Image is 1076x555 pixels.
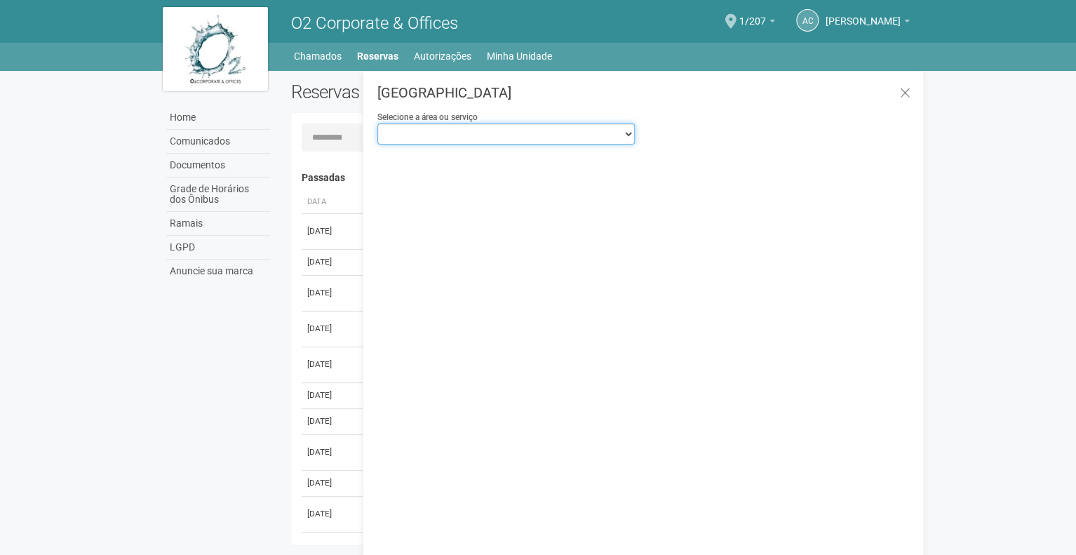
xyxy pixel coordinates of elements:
[358,213,762,249] td: Sala de Reunião Interna 1 Bloco 2 (até 30 pessoas)
[302,213,358,249] td: [DATE]
[826,18,910,29] a: [PERSON_NAME]
[358,496,762,532] td: Sala de Reunião Interna 1 Bloco 2 (até 30 pessoas)
[414,46,471,66] a: Autorizações
[302,191,358,214] th: Data
[377,86,913,100] h3: [GEOGRAPHIC_DATA]
[358,311,762,347] td: Sala de Reunião Interna 1 Bloco 2 (até 30 pessoas)
[302,249,358,275] td: [DATE]
[377,111,478,123] label: Selecione a área ou serviço
[739,18,775,29] a: 1/207
[796,9,819,32] a: AC
[358,434,762,470] td: Sala de Reunião Interna 1 Bloco 2 (até 30 pessoas)
[358,347,762,382] td: Sala de Reunião Interna 2 Bloco 2 (até 30 pessoas)
[739,2,766,27] span: 1/207
[826,2,901,27] span: Andréa Cunha
[358,275,762,311] td: Sala de Reunião Interna 1 Bloco 2 (até 30 pessoas)
[487,46,552,66] a: Minha Unidade
[358,470,762,496] td: Sala de Reunião Interna 1 Bloco 2 (até 30 pessoas)
[358,408,762,434] td: Sala de Reunião Interna 1 Bloco 2 (até 30 pessoas)
[291,13,458,33] span: O2 Corporate & Offices
[166,130,270,154] a: Comunicados
[358,249,762,275] td: Sala de Reunião Interna 1 Bloco 2 (até 30 pessoas)
[166,106,270,130] a: Home
[291,81,591,102] h2: Reservas
[302,434,358,470] td: [DATE]
[166,154,270,178] a: Documentos
[163,7,268,91] img: logo.jpg
[302,470,358,496] td: [DATE]
[166,212,270,236] a: Ramais
[166,178,270,212] a: Grade de Horários dos Ônibus
[302,408,358,434] td: [DATE]
[302,347,358,382] td: [DATE]
[294,46,342,66] a: Chamados
[166,236,270,260] a: LGPD
[302,311,358,347] td: [DATE]
[357,46,398,66] a: Reservas
[302,173,903,183] h4: Passadas
[166,260,270,283] a: Anuncie sua marca
[302,496,358,532] td: [DATE]
[358,191,762,214] th: Área ou Serviço
[302,275,358,311] td: [DATE]
[302,382,358,408] td: [DATE]
[358,382,762,408] td: Sala de Reunião Interna 1 Bloco 2 (até 30 pessoas)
